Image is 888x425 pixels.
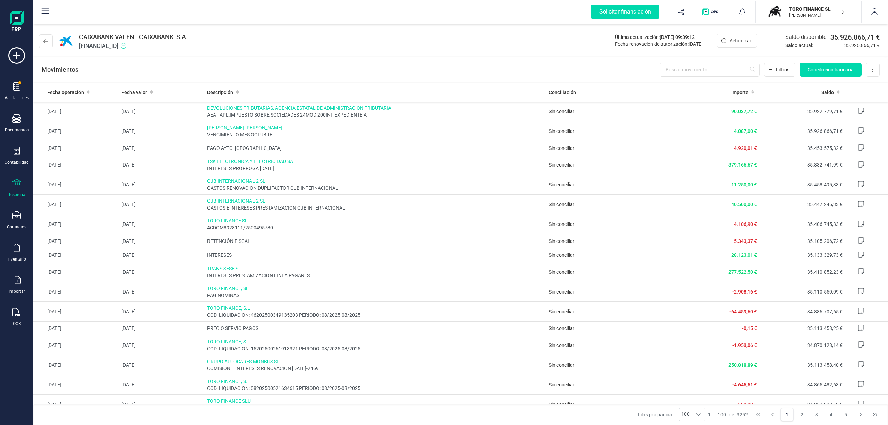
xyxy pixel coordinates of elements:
button: Page 2 [795,408,809,421]
div: Solicitar financiación [591,5,659,19]
td: 34.886.707,65 € [760,301,845,321]
button: Page 1 [780,408,794,421]
td: [DATE] [119,321,204,335]
span: TORO FINANCE, SL [207,285,544,292]
span: -4.645,51 € [732,382,757,388]
td: 35.447.245,33 € [760,195,845,214]
span: Sin conciliar [549,182,574,187]
td: 35.113.458,40 € [760,355,845,375]
button: Page 5 [839,408,852,421]
td: [DATE] [119,395,204,415]
button: Actualizar [717,34,757,48]
td: 35.458.495,33 € [760,175,845,195]
td: 35.410.852,23 € [760,262,845,282]
span: de [729,411,734,418]
span: Saldo actual: [785,42,842,49]
span: 4.087,00 € [734,128,757,134]
td: [DATE] [33,335,119,355]
div: Fecha renovación de autorización: [615,41,703,48]
td: 35.922.779,71 € [760,102,845,121]
span: Sin conciliar [549,382,574,388]
td: 35.453.575,32 € [760,141,845,155]
span: 35.926.866,71 € [830,32,880,42]
span: -4.920,01 € [732,145,757,151]
span: CAIXABANK VALEN - CAIXABANK, S.A. [79,32,188,42]
span: GASTOS E INTERESES PRESTAMIZACION GJB INTERNACIONAL [207,204,544,211]
button: Last Page [869,408,882,421]
div: Última actualización: [615,34,703,41]
span: TORO FINANCE, S.L [207,338,544,345]
td: [DATE] [33,121,119,141]
img: Logo de OPS [702,8,721,15]
span: [DATE] [689,41,703,47]
td: [DATE] [33,375,119,395]
span: -2.908,16 € [732,289,757,295]
span: VENCIMIENTO MES OCTUBRE [207,131,544,138]
span: 28.123,01 € [731,252,757,258]
td: [DATE] [119,214,204,234]
button: TOTORO FINANCE SL[PERSON_NAME] [764,1,853,23]
td: [DATE] [33,234,119,248]
span: 11.250,00 € [731,182,757,187]
td: 35.110.550,09 € [760,282,845,301]
span: Descripción [207,89,233,96]
span: Sin conciliar [549,162,574,168]
td: [DATE] [33,321,119,335]
span: Sin conciliar [549,289,574,295]
td: [DATE] [119,282,204,301]
span: Sin conciliar [549,269,574,275]
span: 250.818,89 € [728,362,757,368]
td: [DATE] [33,282,119,301]
td: [DATE] [33,141,119,155]
span: 379.166,67 € [728,162,757,168]
td: [DATE] [119,375,204,395]
div: Contabilidad [5,160,29,165]
td: 35.133.329,73 € [760,248,845,262]
td: 35.406.745,33 € [760,214,845,234]
td: [DATE] [119,141,204,155]
input: Buscar movimiento... [660,63,760,77]
td: 34.865.482,63 € [760,375,845,395]
td: [DATE] [119,262,204,282]
span: PRECIO SERVIC.PAGOS [207,325,544,332]
span: Sin conciliar [549,238,574,244]
span: INTERESES [207,252,544,258]
span: [PERSON_NAME] [PERSON_NAME] [207,124,544,131]
span: Saldo [821,89,834,96]
td: 35.105.206,72 € [760,234,845,248]
span: DEVOLUCIONES TRIBUTARIAS, AGENCIA ESTATAL DE ADMINISTRACION TRIBUTARIA [207,104,544,111]
button: Filtros [764,63,795,77]
button: Page 4 [825,408,838,421]
div: Inventario [7,256,26,262]
button: Page 3 [810,408,823,421]
td: [DATE] [119,248,204,262]
span: INTERESES PRORROGA [DATE] [207,165,544,172]
div: Filas por página: [638,408,705,421]
span: GJB INTERNACIONAL 2 SL [207,178,544,185]
td: [DATE] [119,155,204,175]
p: Movimientos [42,65,78,75]
span: [DATE] 09:39:12 [660,34,695,40]
td: [DATE] [119,355,204,375]
span: PAGO AYTO. [GEOGRAPHIC_DATA] [207,145,544,152]
td: [DATE] [119,102,204,121]
div: - [708,411,748,418]
span: 1 [708,411,711,418]
span: COD. LIQUIDACION: 08202500521634615 PERIODO: 08/2025-08/2025 [207,385,544,392]
span: -4.106,90 € [732,221,757,227]
div: Importar [9,289,25,294]
td: 34.870.128,14 € [760,335,845,355]
span: TRANS SESE SL [207,265,544,272]
span: Sin conciliar [549,342,574,348]
span: Sin conciliar [549,309,574,314]
td: [DATE] [33,248,119,262]
span: GJB INTERNACIONAL 2 SL [207,197,544,204]
span: Fecha valor [121,89,147,96]
span: Sin conciliar [549,202,574,207]
span: PAG NOMINAS [207,292,544,299]
span: RETENCIÓN FISCAL [207,238,544,245]
span: Sin conciliar [549,362,574,368]
span: Actualizar [729,37,751,44]
td: [DATE] [33,355,119,375]
td: 35.926.866,71 € [760,121,845,141]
